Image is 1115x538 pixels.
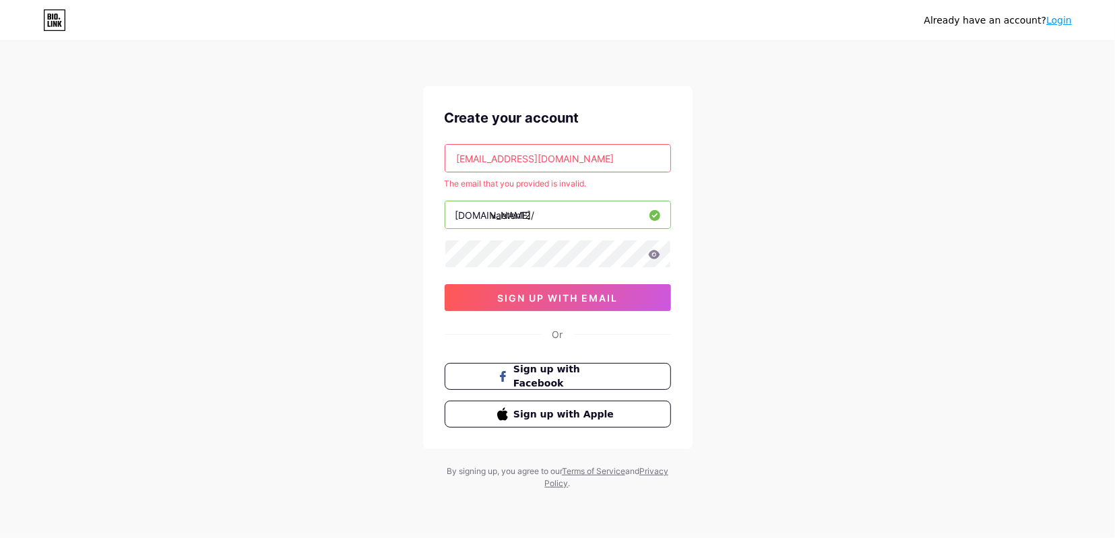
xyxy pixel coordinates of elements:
[445,145,670,172] input: Email
[924,13,1072,28] div: Already have an account?
[445,178,671,190] div: The email that you provided is invalid.
[552,327,563,341] div: Or
[455,208,535,222] div: [DOMAIN_NAME]/
[1046,15,1072,26] a: Login
[445,284,671,311] button: sign up with email
[443,465,672,490] div: By signing up, you agree to our and .
[562,466,625,476] a: Terms of Service
[445,201,670,228] input: username
[445,401,671,428] button: Sign up with Apple
[445,108,671,128] div: Create your account
[445,363,671,390] button: Sign up with Facebook
[497,292,618,304] span: sign up with email
[513,362,618,391] span: Sign up with Facebook
[513,407,618,422] span: Sign up with Apple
